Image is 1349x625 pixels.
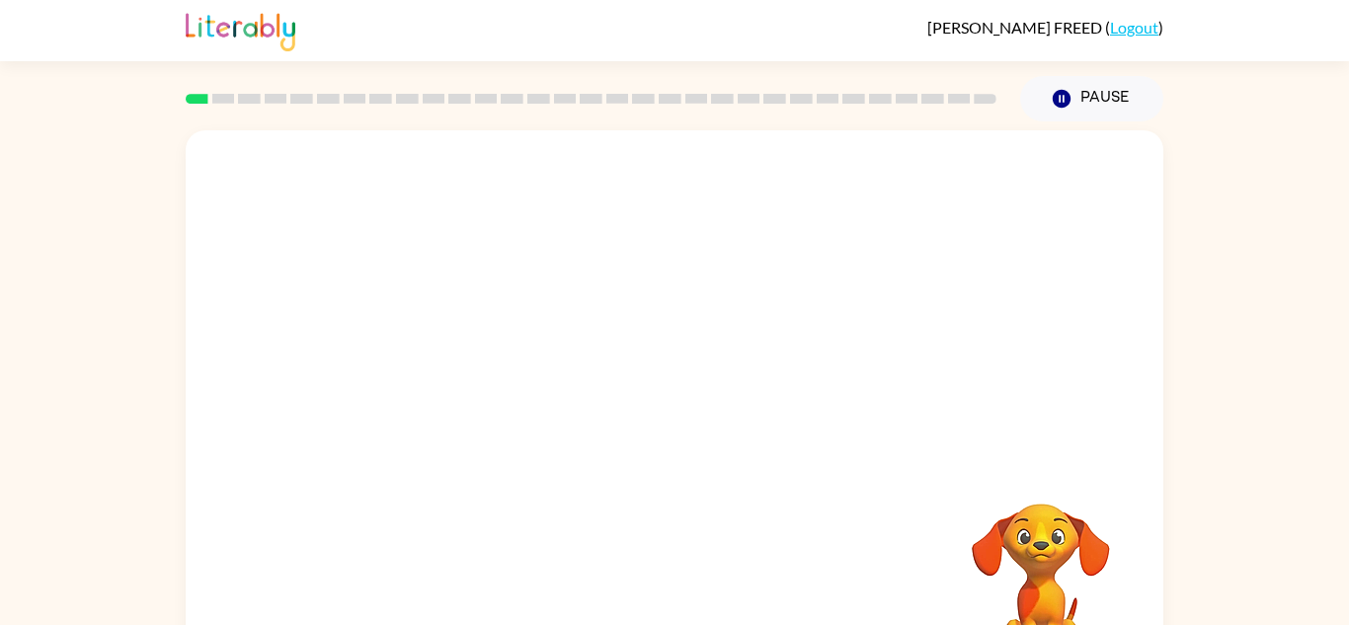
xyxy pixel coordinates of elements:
[927,18,1105,37] span: [PERSON_NAME] FREED
[1020,76,1163,121] button: Pause
[927,18,1163,37] div: ( )
[1110,18,1158,37] a: Logout
[186,8,295,51] img: Literably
